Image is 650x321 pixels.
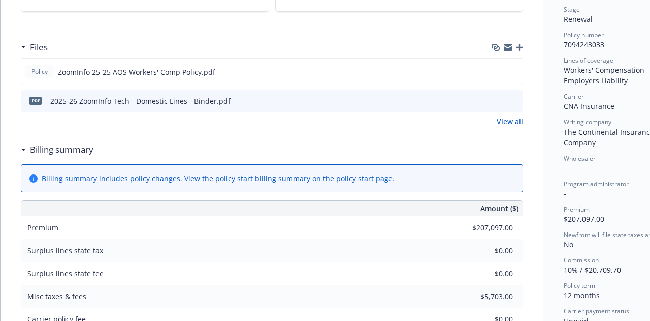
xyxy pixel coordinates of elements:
span: Policy number [564,31,604,39]
input: 0.00 [453,266,519,281]
span: Writing company [564,118,611,126]
span: CNA Insurance [564,101,614,111]
div: 2025-26 ZoomInfo Tech - Domestic Lines - Binder.pdf [50,96,231,106]
span: Premium [27,223,58,232]
button: preview file [510,96,519,106]
a: View all [497,116,523,127]
span: Carrier [564,92,584,101]
span: Policy [29,67,50,76]
h3: Files [30,41,48,54]
span: pdf [29,97,42,104]
span: Lines of coverage [564,56,613,65]
span: 10% / $20,709.70 [564,265,621,275]
span: 12 months [564,290,600,300]
span: No [564,240,573,249]
span: ZoomInfo 25-25 AOS Workers' Comp Policy.pdf [58,67,215,77]
span: Surplus lines state fee [27,269,104,278]
h3: Billing summary [30,143,93,156]
span: Policy term [564,281,595,290]
span: Misc taxes & fees [27,291,86,301]
span: - [564,189,566,198]
div: Files [21,41,48,54]
span: Amount ($) [480,203,518,214]
span: - [564,163,566,173]
span: Surplus lines state tax [27,246,103,255]
span: Renewal [564,14,593,24]
span: $207,097.00 [564,214,604,224]
span: Premium [564,205,590,214]
button: preview file [509,67,518,77]
div: Billing summary [21,143,93,156]
span: Program administrator [564,180,629,188]
span: Commission [564,256,599,265]
button: download file [494,96,502,106]
input: 0.00 [453,220,519,236]
span: Wholesaler [564,154,596,163]
span: Carrier payment status [564,307,629,315]
button: download file [493,67,501,77]
div: Billing summary includes policy changes. View the policy start billing summary on the . [42,173,395,184]
input: 0.00 [453,289,519,304]
a: policy start page [336,173,393,183]
span: 7094243033 [564,40,604,49]
input: 0.00 [453,243,519,258]
span: Stage [564,5,580,14]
